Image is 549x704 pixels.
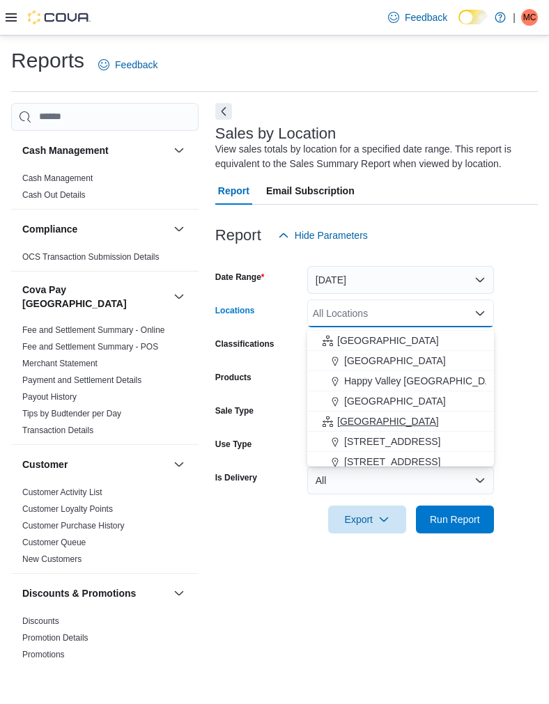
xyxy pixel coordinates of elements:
button: Export [328,506,406,533]
a: Discounts [22,616,59,626]
span: Promotion Details [22,632,88,643]
span: Cash Out Details [22,189,86,201]
input: Dark Mode [458,10,488,24]
span: Dark Mode [458,24,459,25]
span: Feedback [115,58,157,72]
button: [DATE] [307,266,494,294]
span: OCS Transaction Submission Details [22,251,160,263]
span: MC [523,9,536,26]
button: [STREET_ADDRESS] [307,432,494,452]
button: Customer [22,457,168,471]
span: Hide Parameters [295,228,368,242]
a: Customer Queue [22,538,86,547]
span: Tips by Budtender per Day [22,408,121,419]
span: Happy Valley [GEOGRAPHIC_DATA] [344,374,505,388]
a: Cash Out Details [22,190,86,200]
span: [GEOGRAPHIC_DATA] [344,354,446,368]
div: Cash Management [11,170,199,209]
div: Cova Pay [GEOGRAPHIC_DATA] [11,322,199,444]
span: Customer Loyalty Points [22,503,113,515]
h3: Compliance [22,222,77,236]
h1: Reports [11,47,84,75]
a: Payout History [22,392,77,402]
label: Use Type [215,439,252,450]
a: Payment and Settlement Details [22,375,141,385]
label: Is Delivery [215,472,257,483]
span: New Customers [22,554,82,565]
h3: Cash Management [22,143,109,157]
button: Cash Management [171,142,187,159]
span: Promotions [22,649,65,660]
div: Customer [11,484,199,573]
span: Cash Management [22,173,93,184]
span: [STREET_ADDRESS] [344,435,440,448]
button: [GEOGRAPHIC_DATA] [307,391,494,412]
button: Next [215,103,232,120]
span: Fee and Settlement Summary - Online [22,324,165,336]
h3: Customer [22,457,68,471]
div: Compliance [11,249,199,271]
button: Compliance [22,222,168,236]
a: Promotion Details [22,633,88,643]
button: Close list of options [474,308,486,319]
a: Feedback [382,3,453,31]
span: Feedback [405,10,447,24]
span: Merchant Statement [22,358,98,369]
h3: Report [215,227,261,244]
a: Customer Activity List [22,487,102,497]
span: Customer Activity List [22,487,102,498]
span: Email Subscription [266,177,355,205]
label: Classifications [215,338,274,350]
div: Milo Che [521,9,538,26]
button: Compliance [171,221,187,237]
span: [GEOGRAPHIC_DATA] [337,414,439,428]
span: [STREET_ADDRESS] [344,455,440,469]
button: All [307,467,494,494]
span: Discounts [22,616,59,627]
span: [GEOGRAPHIC_DATA] [344,394,446,408]
span: Customer Purchase History [22,520,125,531]
h3: Sales by Location [215,125,337,142]
label: Products [215,372,252,383]
span: Transaction Details [22,425,93,436]
a: Fee and Settlement Summary - POS [22,342,158,352]
a: Cash Management [22,173,93,183]
button: Hide Parameters [272,221,373,249]
p: | [513,9,516,26]
span: Payment and Settlement Details [22,375,141,386]
span: Fee and Settlement Summary - POS [22,341,158,352]
button: Discounts & Promotions [22,586,168,600]
button: [GEOGRAPHIC_DATA] [307,351,494,371]
button: [GEOGRAPHIC_DATA] [307,331,494,351]
a: New Customers [22,554,82,564]
button: Cova Pay [GEOGRAPHIC_DATA] [22,283,168,311]
button: [GEOGRAPHIC_DATA] [307,412,494,432]
span: [GEOGRAPHIC_DATA] [337,334,439,347]
span: Customer Queue [22,537,86,548]
div: View sales totals by location for a specified date range. This report is equivalent to the Sales ... [215,142,531,171]
span: Export [337,506,398,533]
a: Promotions [22,650,65,659]
button: Happy Valley [GEOGRAPHIC_DATA] [307,371,494,391]
a: OCS Transaction Submission Details [22,252,160,262]
button: Cova Pay [GEOGRAPHIC_DATA] [171,288,187,305]
img: Cova [28,10,91,24]
a: Tips by Budtender per Day [22,409,121,419]
a: Transaction Details [22,425,93,435]
label: Date Range [215,272,265,283]
a: Customer Loyalty Points [22,504,113,514]
h3: Discounts & Promotions [22,586,136,600]
a: Feedback [93,51,163,79]
span: Report [218,177,249,205]
button: Cash Management [22,143,168,157]
button: Discounts & Promotions [171,585,187,602]
label: Locations [215,305,255,316]
button: Customer [171,456,187,473]
div: Discounts & Promotions [11,613,199,668]
button: [STREET_ADDRESS] [307,452,494,472]
a: Merchant Statement [22,359,98,368]
span: Run Report [430,513,480,526]
button: Run Report [416,506,494,533]
label: Sale Type [215,405,254,416]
